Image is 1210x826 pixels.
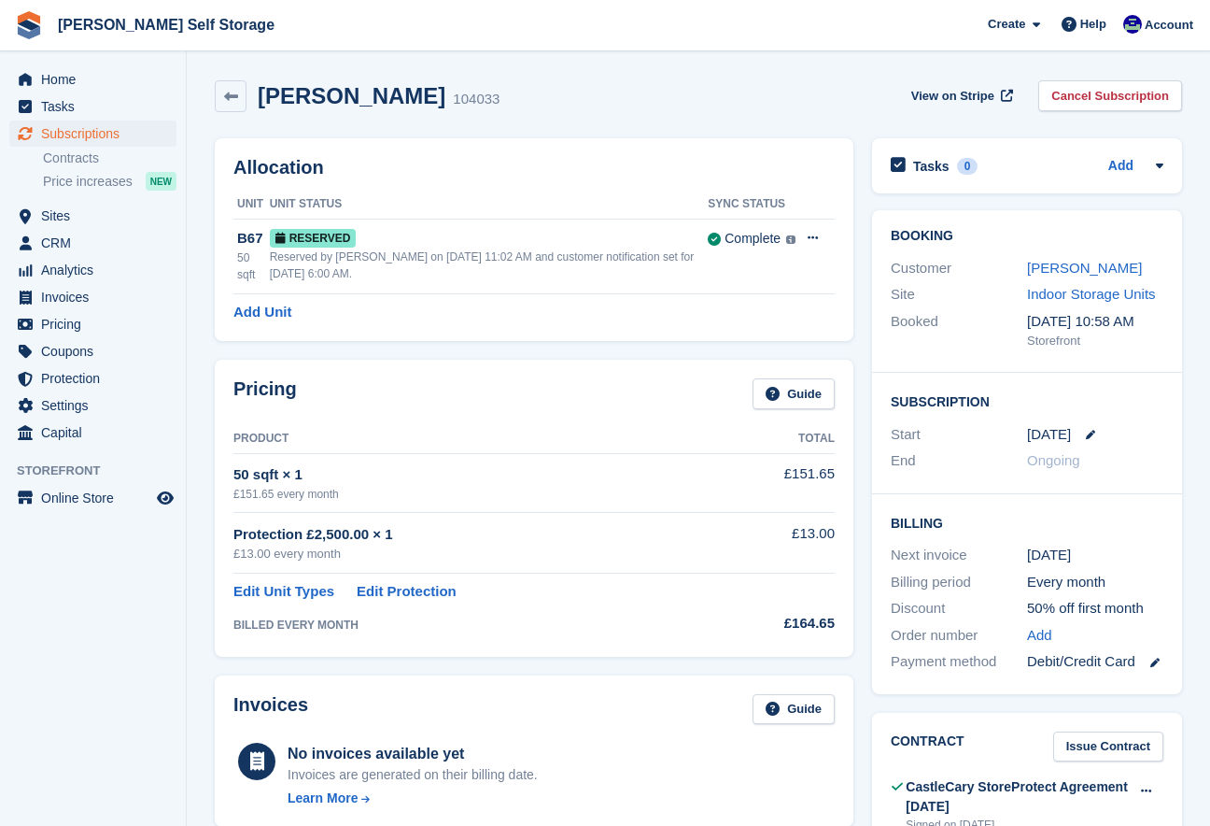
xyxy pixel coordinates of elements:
[15,11,43,39] img: stora-icon-8386f47178a22dfd0bd8f6a31ec36ba5ce8667c1dd55bd0f319d3a0aa187defe.svg
[724,424,835,454] th: Total
[9,485,176,511] a: menu
[891,229,1163,244] h2: Booking
[233,464,724,486] div: 50 sqft × 1
[725,229,781,249] div: Complete
[9,121,176,147] a: menu
[891,625,1027,647] div: Order number
[233,157,835,178] h2: Allocation
[270,249,709,282] div: Reserved by [PERSON_NAME] on [DATE] 11:02 AM and customer notification set for [DATE] 6:00 AM.
[146,172,176,191] div: NEW
[724,453,835,512] td: £151.65
[891,651,1027,673] div: Payment method
[9,93,176,120] a: menu
[453,89,499,110] div: 104033
[50,9,282,40] a: [PERSON_NAME] Self Storage
[724,513,835,574] td: £13.00
[1027,598,1163,619] div: 50% off first month
[891,572,1027,593] div: Billing period
[1108,156,1133,178] a: Add
[41,230,153,256] span: CRM
[233,524,724,546] div: Protection £2,500.00 × 1
[258,83,445,108] h2: [PERSON_NAME]
[1027,625,1052,647] a: Add
[1027,332,1163,350] div: Storefront
[753,378,835,409] a: Guide
[1027,651,1163,673] div: Debit/Credit Card
[43,171,176,192] a: Price increases NEW
[233,378,297,409] h2: Pricing
[41,420,153,446] span: Capital
[41,485,153,511] span: Online Store
[43,173,133,191] span: Price increases
[906,777,1129,817] div: CastleCary StoreProtect Agreement [DATE]
[1123,15,1142,34] img: Justin Farthing
[891,545,1027,566] div: Next invoice
[753,694,835,725] a: Guide
[1027,311,1163,333] div: [DATE] 10:58 AM
[288,743,538,765] div: No invoices available yet
[233,190,270,220] th: Unit
[708,190,795,220] th: Sync Status
[957,158,978,175] div: 0
[891,311,1027,350] div: Booked
[288,765,538,785] div: Invoices are generated on their billing date.
[1027,545,1163,566] div: [DATE]
[41,121,153,147] span: Subscriptions
[1027,260,1142,276] a: [PERSON_NAME]
[913,158,950,175] h2: Tasks
[891,598,1027,619] div: Discount
[891,732,964,762] h2: Contract
[41,203,153,229] span: Sites
[1145,16,1193,35] span: Account
[9,66,176,93] a: menu
[786,235,795,245] img: icon-info-grey-7440780725fd019a000dd9b08b2336e03edf1995a4989e88bcd33f0948082b44.svg
[233,302,291,323] a: Add Unit
[891,450,1027,472] div: End
[41,392,153,419] span: Settings
[237,249,270,283] div: 50 sqft
[9,311,176,337] a: menu
[270,190,709,220] th: Unit Status
[288,789,358,808] div: Learn More
[1053,732,1163,762] a: Issue Contract
[41,257,153,283] span: Analytics
[1027,424,1071,446] time: 2025-08-29 00:00:00 UTC
[1038,80,1182,111] a: Cancel Subscription
[9,365,176,392] a: menu
[41,93,153,120] span: Tasks
[9,230,176,256] a: menu
[891,392,1163,410] h2: Subscription
[891,424,1027,446] div: Start
[891,284,1027,306] div: Site
[904,80,1017,111] a: View on Stripe
[41,284,153,310] span: Invoices
[154,487,176,509] a: Preview store
[1027,452,1080,468] span: Ongoing
[43,150,176,167] a: Contracts
[9,392,176,419] a: menu
[911,87,994,106] span: View on Stripe
[233,694,308,725] h2: Invoices
[357,581,457,603] a: Edit Protection
[9,284,176,310] a: menu
[270,229,357,248] span: Reserved
[17,462,186,480] span: Storefront
[1080,15,1106,34] span: Help
[233,617,724,634] div: BILLED EVERY MONTH
[9,203,176,229] a: menu
[41,66,153,93] span: Home
[9,420,176,446] a: menu
[288,789,538,808] a: Learn More
[233,581,334,603] a: Edit Unit Types
[9,257,176,283] a: menu
[724,613,835,634] div: £164.65
[41,311,153,337] span: Pricing
[233,545,724,563] div: £13.00 every month
[9,338,176,364] a: menu
[233,424,724,454] th: Product
[237,228,270,249] div: B67
[891,513,1163,532] h2: Billing
[988,15,1025,34] span: Create
[1027,286,1156,302] a: Indoor Storage Units
[41,365,153,392] span: Protection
